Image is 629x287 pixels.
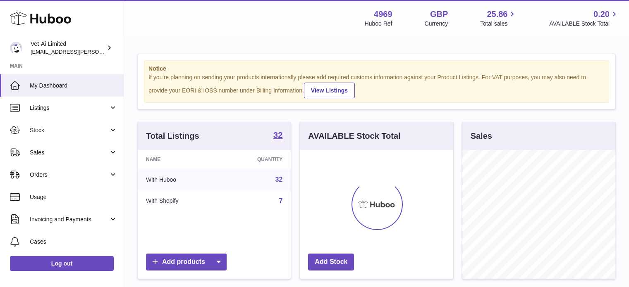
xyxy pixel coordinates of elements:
[30,104,109,112] span: Listings
[308,130,400,142] h3: AVAILABLE Stock Total
[374,9,392,20] strong: 4969
[471,130,492,142] h3: Sales
[146,254,227,270] a: Add products
[365,20,392,28] div: Huboo Ref
[30,171,109,179] span: Orders
[480,9,517,28] a: 25.86 Total sales
[30,216,109,223] span: Invoicing and Payments
[480,20,517,28] span: Total sales
[30,238,117,246] span: Cases
[304,83,355,98] a: View Listings
[138,150,220,169] th: Name
[138,169,220,190] td: With Huboo
[30,193,117,201] span: Usage
[487,9,507,20] span: 25.86
[273,131,282,139] strong: 32
[138,190,220,212] td: With Shopify
[279,197,282,204] a: 7
[148,74,605,98] div: If you're planning on sending your products internationally please add required customs informati...
[30,126,109,134] span: Stock
[10,42,22,54] img: abbey.fraser-roe@vet-ai.com
[275,176,283,183] a: 32
[549,9,619,28] a: 0.20 AVAILABLE Stock Total
[148,65,605,73] strong: Notice
[425,20,448,28] div: Currency
[593,9,610,20] span: 0.20
[30,149,109,157] span: Sales
[220,150,291,169] th: Quantity
[273,131,282,141] a: 32
[430,9,448,20] strong: GBP
[308,254,354,270] a: Add Stock
[31,48,166,55] span: [EMAIL_ADDRESS][PERSON_NAME][DOMAIN_NAME]
[549,20,619,28] span: AVAILABLE Stock Total
[146,130,199,142] h3: Total Listings
[30,82,117,90] span: My Dashboard
[10,256,114,271] a: Log out
[31,40,105,56] div: Vet-Ai Limited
